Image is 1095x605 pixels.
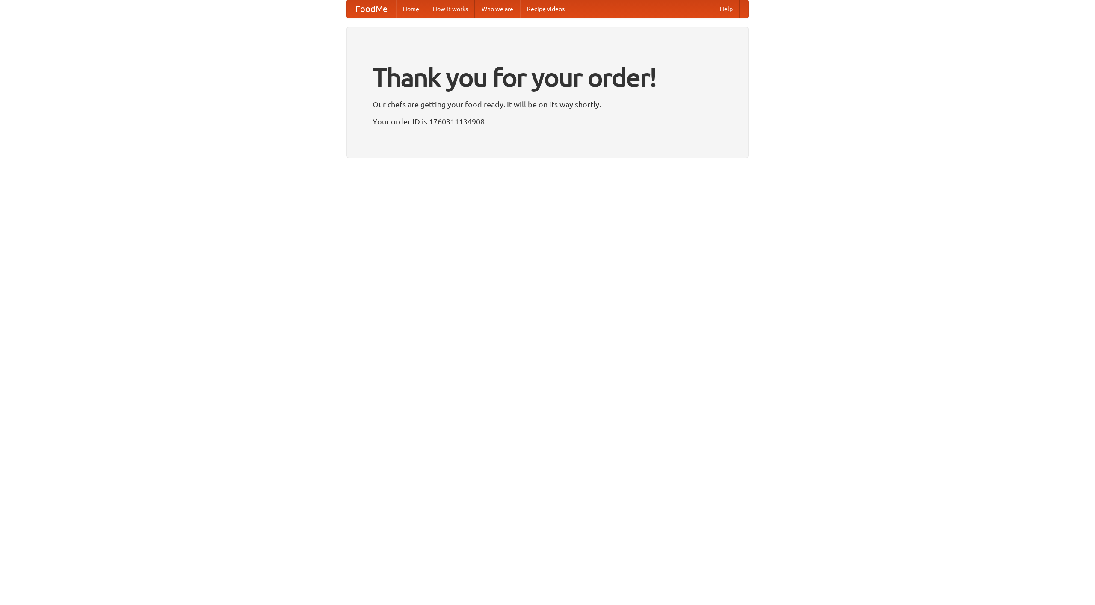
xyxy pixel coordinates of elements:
p: Our chefs are getting your food ready. It will be on its way shortly. [373,98,722,111]
a: FoodMe [347,0,396,18]
a: Who we are [475,0,520,18]
a: How it works [426,0,475,18]
a: Recipe videos [520,0,571,18]
a: Home [396,0,426,18]
h1: Thank you for your order! [373,57,722,98]
a: Help [713,0,740,18]
p: Your order ID is 1760311134908. [373,115,722,128]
